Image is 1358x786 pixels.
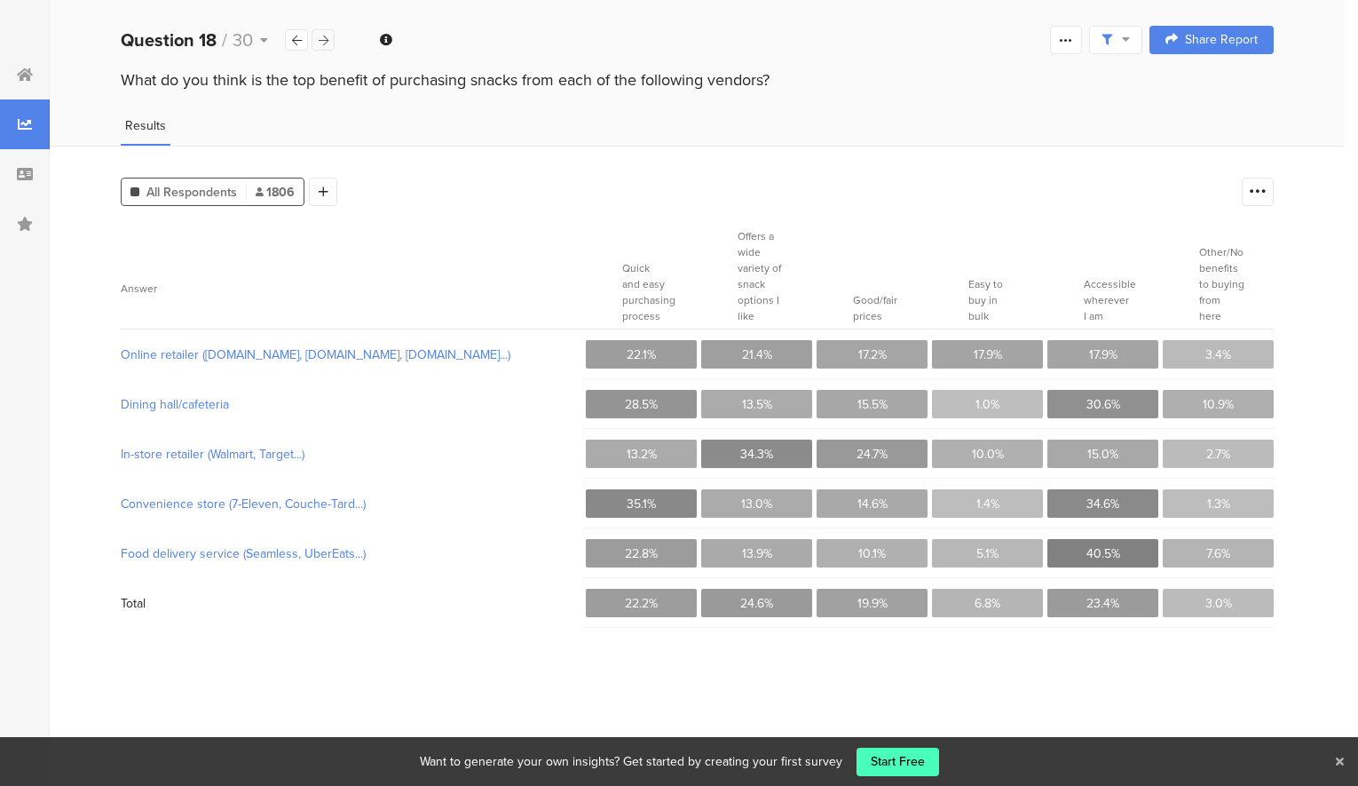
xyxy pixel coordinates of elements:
span: Quick and easy purchasing process [622,260,675,324]
a: Start Free [857,748,939,776]
span: 34.3% [740,445,773,464]
span: 19.9% [857,594,888,613]
span: 1.4% [976,495,999,513]
b: Question 18 [121,27,217,53]
span: Online retailer ([DOMAIN_NAME], [DOMAIN_NAME], [DOMAIN_NAME]...) [121,345,580,364]
span: 34.6% [1086,495,1119,513]
span: 10.0% [972,445,1004,464]
span: 30 [233,27,253,53]
span: 10.1% [858,544,886,563]
span: Food delivery service (Seamless, UberEats...) [121,544,580,563]
span: In-store retailer (Walmart, Target...) [121,445,580,464]
span: 21.4% [742,345,772,364]
span: 13.5% [742,395,772,414]
span: 1.0% [975,395,999,414]
span: 17.2% [858,345,887,364]
span: 23.4% [1086,594,1119,613]
span: Convenience store (7-Eleven, Couche-Tard...) [121,495,580,513]
span: 2.7% [1206,445,1230,464]
span: Accessible wherever I am [1084,276,1136,324]
span: 5.1% [976,544,999,563]
span: 3.0% [1205,594,1232,613]
span: 13.0% [741,495,772,513]
span: 13.9% [742,544,772,563]
div: Total [121,594,146,613]
span: 22.1% [627,345,656,364]
span: 1.3% [1207,495,1230,513]
span: 22.2% [625,594,658,613]
span: Results [125,116,166,135]
span: 30.6% [1086,395,1120,414]
span: 6.8% [975,594,1000,613]
span: Easy to buy in bulk [968,276,1003,324]
span: 40.5% [1086,544,1120,563]
span: 15.5% [857,395,888,414]
span: / [222,27,227,53]
span: Other/No benefits to buying from here [1199,244,1244,324]
span: 24.6% [740,594,773,613]
div: What do you think is the top benefit of purchasing snacks from each of the following vendors? [121,68,1274,91]
span: Answer [121,281,157,297]
span: 13.2% [627,445,657,464]
span: 7.6% [1206,544,1230,563]
span: 35.1% [627,495,656,513]
span: 22.8% [625,544,658,563]
span: 17.9% [974,345,1002,364]
span: 24.7% [857,445,888,464]
span: 14.6% [857,495,888,513]
span: 1806 [256,183,295,202]
span: 28.5% [625,395,658,414]
div: Get started by creating your first survey [623,752,842,771]
span: 17.9% [1089,345,1117,364]
span: 10.9% [1203,395,1234,414]
span: All Respondents [146,183,237,202]
span: 3.4% [1205,345,1231,364]
span: Dining hall/cafeteria [121,395,580,414]
span: Good/fair prices [853,292,897,324]
span: 15.0% [1087,445,1118,464]
div: Want to generate your own insights? [420,752,620,771]
span: Offers a wide variety of snack options I like [738,228,781,324]
span: Share Report [1185,34,1258,46]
